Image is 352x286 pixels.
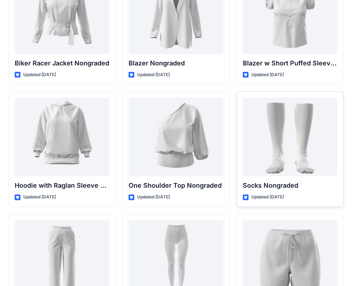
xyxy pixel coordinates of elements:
a: Socks Nongraded [243,98,337,176]
p: Updated [DATE] [137,71,170,79]
a: Hoodie with Raglan Sleeve Nongraded [15,98,109,176]
p: Updated [DATE] [137,193,170,201]
p: Blazer Nongraded [129,58,223,68]
p: Updated [DATE] [23,193,56,201]
p: One Shoulder Top Nongraded [129,181,223,191]
p: Socks Nongraded [243,181,337,191]
p: Updated [DATE] [23,71,56,79]
p: Biker Racer Jacket Nongraded [15,58,109,68]
a: One Shoulder Top Nongraded [129,98,223,176]
p: Updated [DATE] [251,193,284,201]
p: Hoodie with Raglan Sleeve Nongraded [15,181,109,191]
p: Updated [DATE] [251,71,284,79]
p: Blazer w Short Puffed Sleeves Nongraded [243,58,337,68]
